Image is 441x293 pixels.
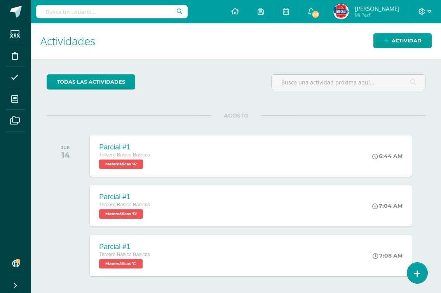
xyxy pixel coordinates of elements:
div: 14 [61,150,70,160]
h1: Actividades [40,23,432,59]
div: JUE [61,145,70,150]
div: 7:08 AM [373,252,403,259]
img: 4f31a2885d46dd5586c8613095004816.png [333,4,349,19]
span: Actividad [392,33,422,48]
a: Actividad [373,33,432,48]
span: Tercero Básico Basicos [99,252,150,257]
div: Parcial #1 [99,193,150,201]
span: [PERSON_NAME] [355,5,399,12]
input: Busca una actividad próxima aquí... [272,75,425,90]
span: Tercero Básico Basicos [99,202,150,207]
div: Parcial #1 [99,143,150,151]
span: Matemáticas 'C' [99,259,143,268]
span: Matemáticas 'B' [99,209,143,219]
span: Tercero Básico Basicos [99,152,150,158]
div: 6:44 AM [372,153,403,160]
span: AGOSTO [211,112,261,119]
input: Busca un usuario... [36,5,188,18]
div: 7:04 AM [372,202,403,209]
span: Mi Perfil [355,12,399,18]
div: Parcial #1 [99,243,150,251]
a: todas las Actividades [47,74,135,89]
span: 83 [311,10,320,19]
span: Matemáticas 'A' [99,160,143,169]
